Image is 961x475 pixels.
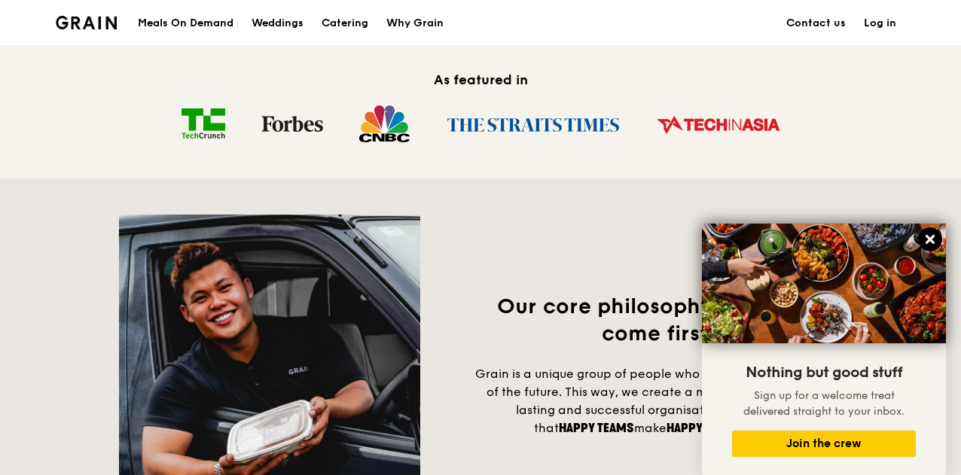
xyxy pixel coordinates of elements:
[428,104,638,144] img: The Straits Times
[56,16,117,29] img: Grain
[341,105,428,142] img: CNBC
[702,224,946,343] img: DSC07876-Edit02-Large.jpeg
[475,367,834,435] span: Grain is a unique group of people who share a magical vision of the future. This way, we create a...
[313,1,377,46] a: Catering
[638,104,798,144] img: Tech in Asia
[743,389,905,418] span: Sign up for a welcome treat delivered straight to your inbox.
[746,364,902,382] span: Nothing but good stuff
[732,431,916,457] button: Join the crew
[918,227,942,251] button: Close
[559,421,634,435] span: happy teams
[377,1,453,46] a: Why Grain
[119,69,842,90] h2: As featured in
[243,116,341,132] img: Forbes
[138,1,233,46] div: Meals On Demand
[777,1,855,46] a: Contact us
[322,1,368,46] div: Catering
[855,1,905,46] a: Log in
[667,421,773,435] span: happy customers
[386,1,444,46] div: Why Grain
[243,1,313,46] a: Weddings
[163,108,243,139] img: TechCrunch
[252,1,304,46] div: Weddings
[497,294,813,346] span: Our core philosophy is people come first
